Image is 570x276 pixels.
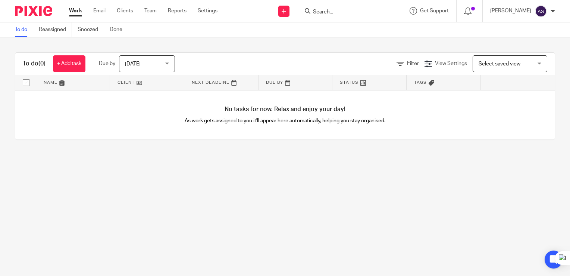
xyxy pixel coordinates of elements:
a: Reassigned [39,22,72,37]
span: View Settings [435,61,467,66]
img: Pixie [15,6,52,16]
a: Reports [168,7,187,15]
p: [PERSON_NAME] [490,7,531,15]
p: As work gets assigned to you it'll appear here automatically, helping you stay organised. [150,117,420,125]
a: Settings [198,7,217,15]
a: + Add task [53,55,85,72]
span: [DATE] [125,61,141,67]
a: Done [110,22,128,37]
a: Clients [117,7,133,15]
a: Email [93,7,106,15]
p: Due by [99,60,115,67]
h4: No tasks for now. Relax and enjoy your day! [15,105,555,113]
span: Tags [414,80,427,85]
span: (0) [38,61,46,67]
span: Get Support [420,8,449,13]
a: Snoozed [78,22,104,37]
input: Search [312,9,379,16]
img: svg%3E [535,5,547,17]
span: Select saved view [479,61,520,67]
h1: To do [23,60,46,68]
a: To do [15,22,33,37]
span: Filter [407,61,419,66]
a: Work [69,7,82,15]
a: Team [144,7,157,15]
